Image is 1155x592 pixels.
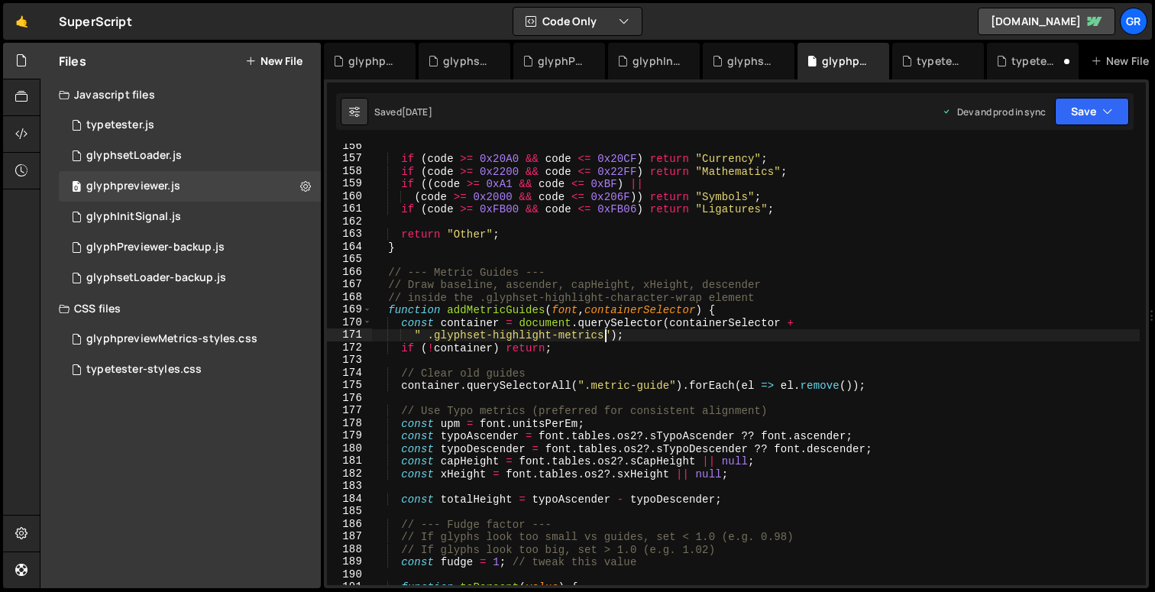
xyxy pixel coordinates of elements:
div: glyphPreviewer-backup.js [538,53,587,69]
div: 17017/47335.js [59,232,321,263]
div: glyphpreviewMetrics-styles.css [348,53,397,69]
div: typetester.js [1011,53,1060,69]
div: 165 [327,253,372,266]
div: SuperScript [59,12,132,31]
div: 176 [327,392,372,405]
div: 173 [327,354,372,367]
div: 175 [327,379,372,392]
div: 170 [327,316,372,329]
div: 162 [327,215,372,228]
div: 159 [327,177,372,190]
div: 181 [327,455,372,467]
div: 178 [327,417,372,430]
div: [DATE] [402,105,432,118]
div: 17017/47345.css [59,324,321,354]
div: 158 [327,165,372,178]
div: 157 [327,152,372,165]
div: glyphsetLoader-backup.js [443,53,492,69]
button: New File [245,55,302,67]
div: 174 [327,367,372,380]
button: Code Only [513,8,642,35]
a: Gr [1120,8,1147,35]
div: 182 [327,467,372,480]
div: 188 [327,543,372,556]
div: 190 [327,568,372,581]
div: 168 [327,291,372,304]
button: Save [1055,98,1129,125]
span: 0 [72,182,81,194]
div: 166 [327,266,372,279]
div: 17017/47329.js [59,202,321,232]
div: Javascript files [40,79,321,110]
div: 184 [327,493,372,506]
div: typetester.js [59,110,321,141]
div: 164 [327,241,372,254]
div: 187 [327,530,372,543]
a: 🤙 [3,3,40,40]
div: glyphsetLoader.js [59,141,321,171]
div: glyphpreviewer.js [86,180,180,193]
div: glyphsetLoader.js [727,53,776,69]
div: 180 [327,442,372,455]
div: 179 [327,429,372,442]
div: Dev and prod in sync [942,105,1046,118]
h2: Files [59,53,86,70]
div: 17017/47275.js [59,171,321,202]
div: typetester-styles.css [917,53,966,69]
div: 163 [327,228,372,241]
div: 17017/47344.js [59,263,321,293]
div: 183 [327,480,372,493]
div: 169 [327,303,372,316]
div: 161 [327,202,372,215]
div: Saved [374,105,432,118]
div: 189 [327,555,372,568]
div: glyphsetLoader.js [86,149,182,163]
div: typetester.js [86,118,154,132]
div: glyphInitSignal.js [86,210,181,224]
div: 171 [327,328,372,341]
div: New File [1091,53,1155,69]
div: glyphpreviewMetrics-styles.css [86,332,257,346]
div: 186 [327,518,372,531]
div: typetester-styles.css [86,363,202,377]
div: 177 [327,404,372,417]
div: glyphPreviewer-backup.js [86,241,225,254]
a: [DOMAIN_NAME] [978,8,1115,35]
div: 17017/47137.css [59,354,321,385]
div: glyphsetLoader-backup.js [86,271,226,285]
div: 160 [327,190,372,203]
div: glyphpreviewer.js [822,53,871,69]
div: 172 [327,341,372,354]
div: 156 [327,140,372,153]
div: 167 [327,278,372,291]
div: CSS files [40,293,321,324]
div: 185 [327,505,372,518]
div: glyphInitSignal.js [632,53,681,69]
